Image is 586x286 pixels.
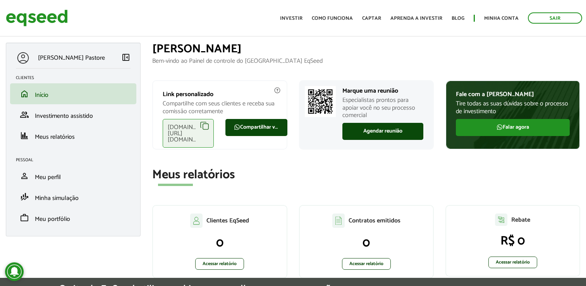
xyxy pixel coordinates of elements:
[35,214,70,224] span: Meu portfólio
[121,53,131,64] a: Colapsar menu
[35,193,79,203] span: Minha simulação
[390,16,442,21] a: Aprenda a investir
[6,8,68,28] img: EqSeed
[495,214,507,226] img: agent-relatorio.svg
[10,83,136,104] li: Início
[35,172,61,183] span: Meu perfil
[38,54,105,62] p: [PERSON_NAME] Pastore
[152,57,580,65] p: Bem-vindo ao Painel de controle do [GEOGRAPHIC_DATA] EqSeed
[511,216,530,224] p: Rebate
[16,158,136,162] h2: Pessoal
[35,132,75,142] span: Meus relatórios
[342,258,391,270] a: Acessar relatório
[20,110,29,119] span: group
[190,214,203,227] img: agent-clientes.svg
[497,124,503,130] img: FaWhatsapp.svg
[305,86,336,117] img: Marcar reunião com consultor
[274,87,281,94] img: agent-meulink-info2.svg
[163,91,277,98] p: Link personalizado
[10,207,136,228] li: Meu portfólio
[10,125,136,146] li: Meus relatórios
[20,131,29,140] span: finance
[484,16,519,21] a: Minha conta
[342,123,423,140] a: Agendar reunião
[488,257,537,268] a: Acessar relatório
[161,236,278,250] p: 0
[16,171,131,181] a: personMeu perfil
[10,104,136,125] li: Investimento assistido
[163,119,214,148] div: [DOMAIN_NAME][URL][DOMAIN_NAME]
[152,43,580,55] h1: [PERSON_NAME]
[452,16,464,21] a: Blog
[280,16,302,21] a: Investir
[20,213,29,222] span: work
[308,236,425,250] p: 0
[342,87,423,95] p: Marque uma reunião
[10,165,136,186] li: Meu perfil
[163,100,277,115] p: Compartilhe com seus clientes e receba sua comissão corretamente
[20,171,29,181] span: person
[16,192,131,202] a: finance_modeMinha simulação
[16,131,131,140] a: financeMeus relatórios
[16,89,131,98] a: homeInício
[35,111,93,121] span: Investimento assistido
[16,213,131,222] a: workMeu portfólio
[349,217,400,224] p: Contratos emitidos
[16,76,136,80] h2: Clientes
[35,90,48,100] span: Início
[234,124,240,130] img: FaWhatsapp.svg
[16,110,131,119] a: groupInvestimento assistido
[20,192,29,202] span: finance_mode
[362,16,381,21] a: Captar
[332,214,345,228] img: agent-contratos.svg
[20,89,29,98] span: home
[10,186,136,207] li: Minha simulação
[121,53,131,62] span: left_panel_close
[312,16,353,21] a: Como funciona
[206,217,249,224] p: Clientes EqSeed
[195,258,244,270] a: Acessar relatório
[456,100,570,115] p: Tire todas as suas dúvidas sobre o processo de investimento
[454,234,572,248] p: R$ 0
[456,119,570,136] a: Falar agora
[342,96,423,119] p: Especialistas prontos para apoiar você no seu processo comercial
[225,119,287,136] a: Compartilhar via WhatsApp
[528,12,582,24] a: Sair
[456,91,570,98] p: Fale com a [PERSON_NAME]
[152,168,580,182] h2: Meus relatórios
